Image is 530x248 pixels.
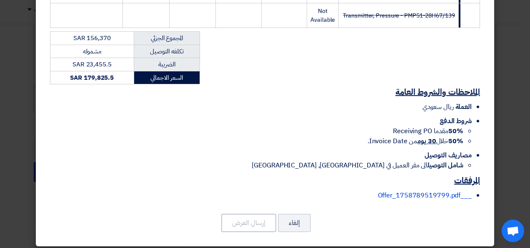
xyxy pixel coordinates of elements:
[50,160,463,170] li: الى مقر العميل في [GEOGRAPHIC_DATA], [GEOGRAPHIC_DATA]
[134,45,200,58] td: تكلفه التوصيل
[427,160,463,170] strong: شامل التوصيل
[502,220,524,242] div: Open chat
[425,150,472,160] span: مصاريف التوصيل
[50,32,134,45] td: SAR 156,370
[440,116,472,126] span: شروط الدفع
[454,174,480,187] u: المرفقات
[393,126,463,136] span: مقدما Receiving PO
[83,47,101,56] span: مشموله
[395,86,480,98] u: الملاحظات والشروط العامة
[448,136,463,146] strong: 50%
[448,126,463,136] strong: 50%
[378,190,472,200] a: ___Offer_1758789519799.pdf
[70,73,114,82] strong: SAR 179,825.5
[278,214,311,232] button: إلغاء
[221,214,276,232] button: إرسال العرض
[417,136,436,146] u: 30 يوم
[422,102,454,112] span: ريال سعودي
[455,102,472,112] span: العملة
[134,32,200,45] td: المجموع الجزئي
[72,60,112,69] span: SAR 23,455.5
[310,7,335,24] span: Not Available
[343,11,455,20] strike: Transmitter, Pressure - PMP51-28H67/139
[134,58,200,71] td: الضريبة
[134,71,200,84] td: السعر الاجمالي
[367,136,463,146] span: خلال من Invoice Date.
